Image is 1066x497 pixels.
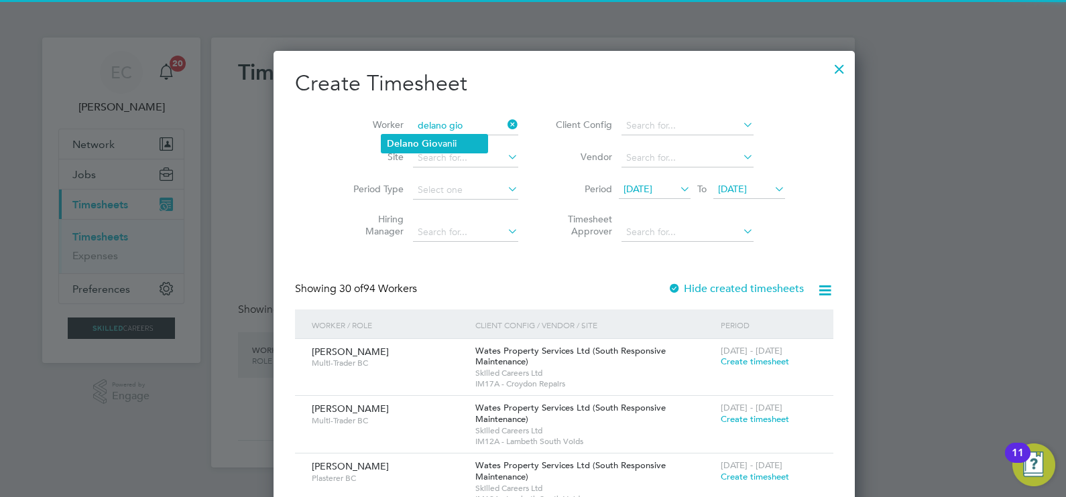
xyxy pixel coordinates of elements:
[343,119,404,131] label: Worker
[387,138,419,149] b: Delano
[721,356,789,367] span: Create timesheet
[312,415,465,426] span: Multi-Trader BC
[295,70,833,98] h2: Create Timesheet
[668,282,804,295] label: Hide created timesheets
[312,460,389,472] span: [PERSON_NAME]
[312,473,465,484] span: Plasterer BC
[343,213,404,237] label: Hiring Manager
[312,346,389,358] span: [PERSON_NAME]
[339,282,363,295] span: 30 of
[413,149,518,167] input: Search for...
[413,117,518,135] input: Search for...
[721,459,782,471] span: [DATE] - [DATE]
[339,282,417,295] span: 94 Workers
[295,282,420,296] div: Showing
[721,413,789,425] span: Create timesheet
[475,345,666,368] span: Wates Property Services Ltd (South Responsive Maintenance)
[721,345,782,356] span: [DATE] - [DATE]
[621,149,754,167] input: Search for...
[552,119,612,131] label: Client Config
[693,180,711,198] span: To
[475,436,714,447] span: IM12A - Lambeth South Voids
[472,309,717,340] div: Client Config / Vendor / Site
[475,459,666,482] span: Wates Property Services Ltd (South Responsive Maintenance)
[1012,443,1055,486] button: Open Resource Center, 11 new notifications
[413,181,518,200] input: Select one
[312,403,389,415] span: [PERSON_NAME]
[343,151,404,163] label: Site
[721,402,782,413] span: [DATE] - [DATE]
[552,213,612,237] label: Timesheet Approver
[624,183,652,195] span: [DATE]
[312,358,465,368] span: Multi-Trader BC
[381,135,487,153] li: vanii
[721,471,789,482] span: Create timesheet
[718,183,747,195] span: [DATE]
[552,183,612,195] label: Period
[475,378,714,389] span: IM17A - Croydon Repairs
[475,483,714,494] span: Skilled Careers Ltd
[1012,453,1024,470] div: 11
[621,117,754,135] input: Search for...
[552,151,612,163] label: Vendor
[475,425,714,436] span: Skilled Careers Ltd
[343,183,404,195] label: Period Type
[475,368,714,378] span: Skilled Careers Ltd
[475,402,666,425] span: Wates Property Services Ltd (South Responsive Maintenance)
[308,309,472,340] div: Worker / Role
[422,138,438,149] b: Gio
[413,223,518,242] input: Search for...
[621,223,754,242] input: Search for...
[717,309,820,340] div: Period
